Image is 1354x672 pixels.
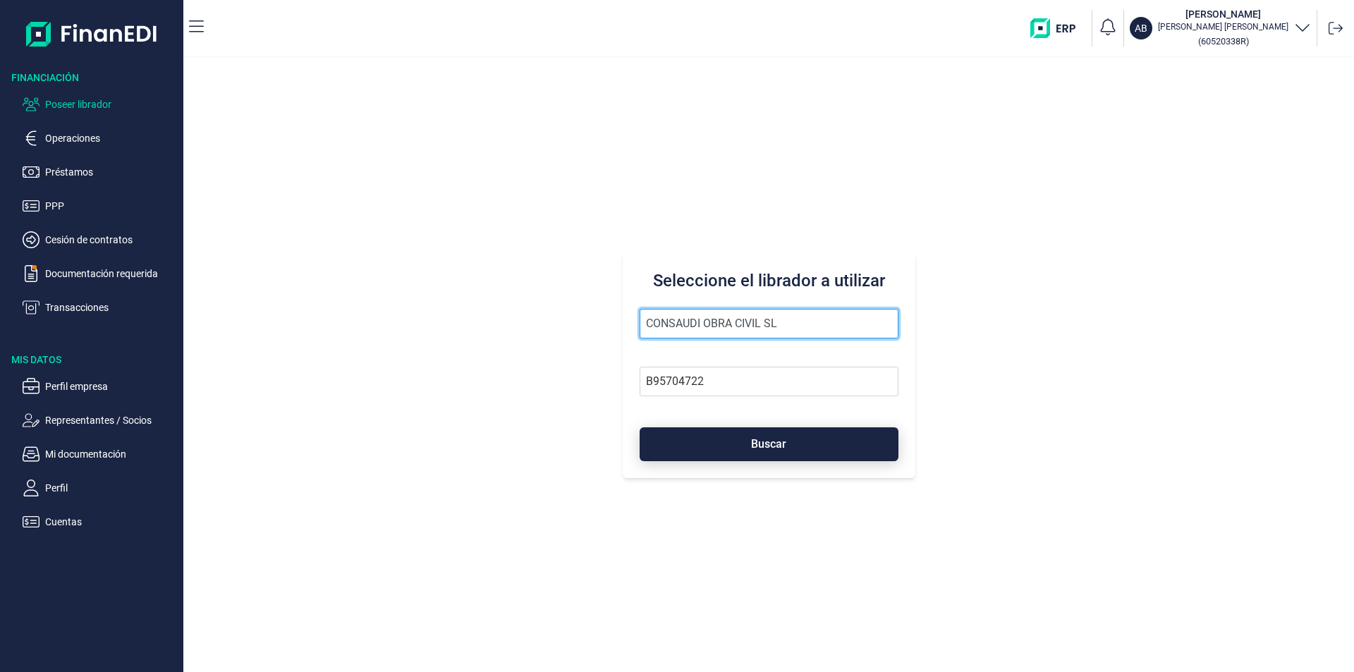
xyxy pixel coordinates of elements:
[23,479,178,496] button: Perfil
[23,231,178,248] button: Cesión de contratos
[1130,7,1311,49] button: AB[PERSON_NAME][PERSON_NAME] [PERSON_NAME](60520338R)
[45,164,178,181] p: Préstamos
[23,96,178,113] button: Poseer librador
[640,367,898,396] input: Busque por NIF
[1135,21,1147,35] p: AB
[1198,36,1249,47] small: Copiar cif
[45,197,178,214] p: PPP
[23,412,178,429] button: Representantes / Socios
[23,378,178,395] button: Perfil empresa
[45,412,178,429] p: Representantes / Socios
[45,265,178,282] p: Documentación requerida
[45,231,178,248] p: Cesión de contratos
[640,427,898,461] button: Buscar
[23,265,178,282] button: Documentación requerida
[1158,21,1288,32] p: [PERSON_NAME] [PERSON_NAME]
[23,164,178,181] button: Préstamos
[45,513,178,530] p: Cuentas
[23,299,178,316] button: Transacciones
[23,513,178,530] button: Cuentas
[23,130,178,147] button: Operaciones
[640,309,898,338] input: Seleccione la razón social
[1030,18,1086,38] img: erp
[45,130,178,147] p: Operaciones
[751,439,786,449] span: Buscar
[23,446,178,463] button: Mi documentación
[45,378,178,395] p: Perfil empresa
[26,11,158,56] img: Logo de aplicación
[45,479,178,496] p: Perfil
[45,446,178,463] p: Mi documentación
[45,96,178,113] p: Poseer librador
[1158,7,1288,21] h3: [PERSON_NAME]
[640,269,898,292] h3: Seleccione el librador a utilizar
[45,299,178,316] p: Transacciones
[23,197,178,214] button: PPP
